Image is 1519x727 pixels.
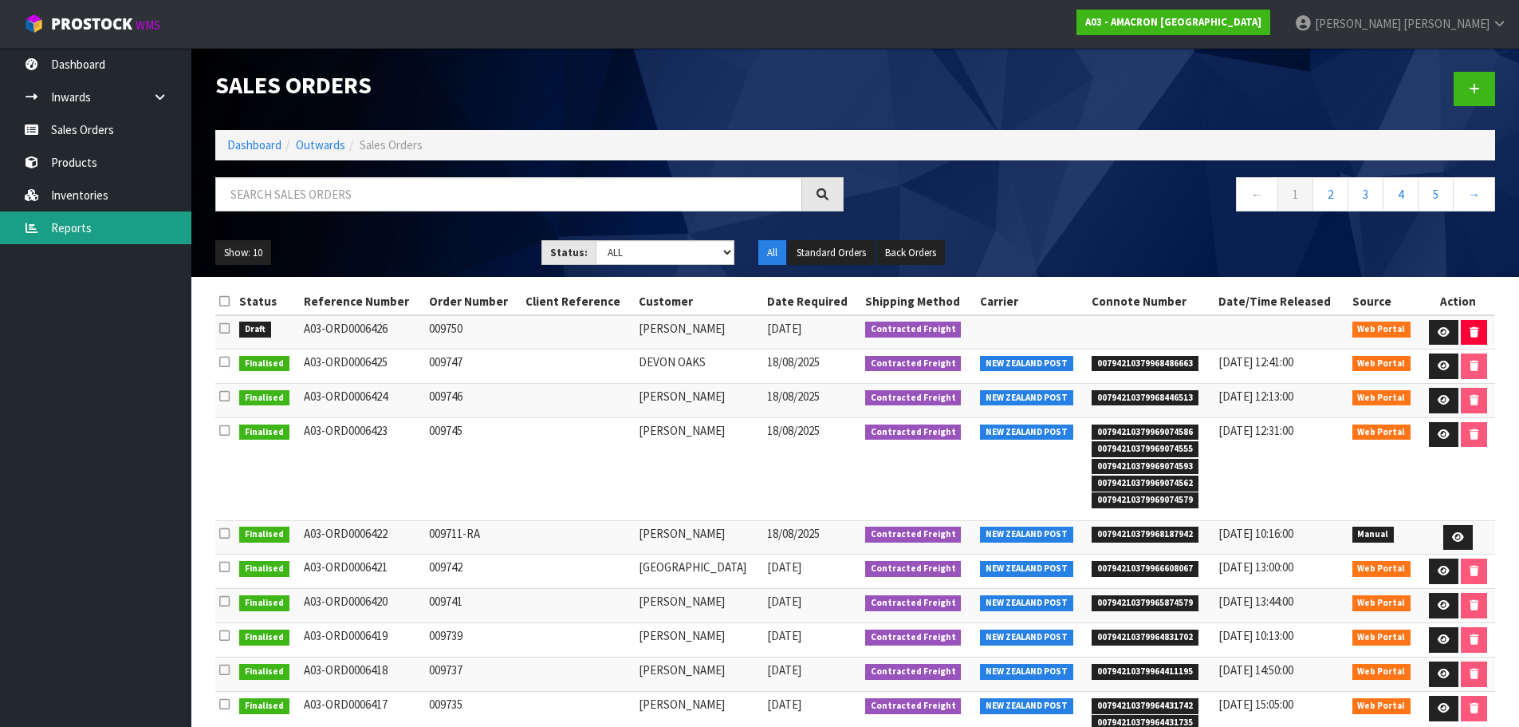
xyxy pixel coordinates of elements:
td: 009737 [425,658,521,692]
nav: Page navigation [868,177,1496,216]
th: Reference Number [300,289,425,314]
td: A03-ORD0006424 [300,384,425,418]
span: NEW ZEALAND POST [980,595,1073,611]
span: Manual [1352,527,1395,543]
span: ProStock [51,14,132,34]
a: Dashboard [227,137,281,152]
input: Search sales orders [215,177,802,211]
td: 009739 [425,623,521,658]
span: 00794210379966608067 [1092,561,1198,577]
span: 00794210379964431742 [1092,698,1198,714]
span: NEW ZEALAND POST [980,356,1073,372]
span: NEW ZEALAND POST [980,664,1073,680]
span: Sales Orders [360,137,423,152]
span: Finalised [239,527,289,543]
span: 18/08/2025 [767,354,820,369]
span: Contracted Freight [865,698,962,714]
span: [DATE] 14:50:00 [1218,662,1293,678]
img: cube-alt.png [24,14,44,34]
span: Web Portal [1352,630,1411,646]
span: NEW ZEALAND POST [980,698,1073,714]
a: ← [1236,177,1278,211]
td: [PERSON_NAME] [635,623,763,658]
button: Standard Orders [788,240,875,266]
span: 00794210379965874579 [1092,595,1198,611]
th: Date/Time Released [1214,289,1348,314]
span: [DATE] 13:44:00 [1218,594,1293,609]
span: [DATE] 13:00:00 [1218,559,1293,575]
a: → [1453,177,1495,211]
span: [PERSON_NAME] [1403,16,1489,31]
td: A03-ORD0006421 [300,555,425,589]
span: Finalised [239,356,289,372]
button: Back Orders [876,240,945,266]
span: Web Portal [1352,322,1411,338]
th: Client Reference [521,289,636,314]
span: Web Portal [1352,356,1411,372]
span: Web Portal [1352,390,1411,406]
td: A03-ORD0006426 [300,315,425,350]
td: 009742 [425,555,521,589]
span: Web Portal [1352,561,1411,577]
td: A03-ORD0006418 [300,658,425,692]
td: [PERSON_NAME] [635,384,763,418]
span: Contracted Freight [865,664,962,680]
span: Web Portal [1352,425,1411,441]
span: [DATE] [767,628,801,643]
span: 00794210379969074555 [1092,441,1198,457]
td: [PERSON_NAME] [635,658,763,692]
td: 009750 [425,315,521,350]
th: Shipping Method [861,289,976,314]
td: A03-ORD0006423 [300,417,425,520]
span: 00794210379969074586 [1092,425,1198,441]
small: WMS [136,18,160,33]
span: [DATE] 10:16:00 [1218,526,1293,541]
a: 1 [1277,177,1313,211]
a: 5 [1418,177,1454,211]
span: Finalised [239,595,289,611]
span: Contracted Freight [865,425,962,441]
span: Finalised [239,664,289,680]
span: Finalised [239,425,289,441]
span: [DATE] [767,559,801,575]
th: Date Required [763,289,861,314]
th: Source [1348,289,1422,314]
span: Contracted Freight [865,561,962,577]
span: 00794210379964831702 [1092,630,1198,646]
td: DEVON OAKS [635,350,763,384]
span: [DATE] 12:13:00 [1218,389,1293,404]
td: 009746 [425,384,521,418]
span: Draft [239,322,271,338]
td: A03-ORD0006422 [300,520,425,555]
span: Finalised [239,390,289,406]
th: Status [235,289,299,314]
td: 009747 [425,350,521,384]
td: 009745 [425,417,521,520]
a: Outwards [296,137,345,152]
span: Contracted Freight [865,595,962,611]
a: 2 [1312,177,1348,211]
span: 00794210379969074593 [1092,459,1198,475]
h1: Sales Orders [215,72,844,98]
th: Carrier [976,289,1088,314]
span: 00794210379968486663 [1092,356,1198,372]
button: All [758,240,786,266]
span: [DATE] 10:13:00 [1218,628,1293,643]
td: [PERSON_NAME] [635,417,763,520]
span: 18/08/2025 [767,423,820,438]
a: 4 [1383,177,1419,211]
span: Finalised [239,630,289,646]
span: NEW ZEALAND POST [980,425,1073,441]
span: NEW ZEALAND POST [980,390,1073,406]
span: [PERSON_NAME] [1315,16,1401,31]
span: NEW ZEALAND POST [980,561,1073,577]
span: Web Portal [1352,595,1411,611]
th: Connote Number [1088,289,1214,314]
span: [DATE] 15:05:00 [1218,697,1293,712]
td: A03-ORD0006419 [300,623,425,658]
strong: Status: [550,246,588,259]
a: 3 [1348,177,1383,211]
span: [DATE] [767,594,801,609]
span: 18/08/2025 [767,389,820,404]
span: Finalised [239,561,289,577]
